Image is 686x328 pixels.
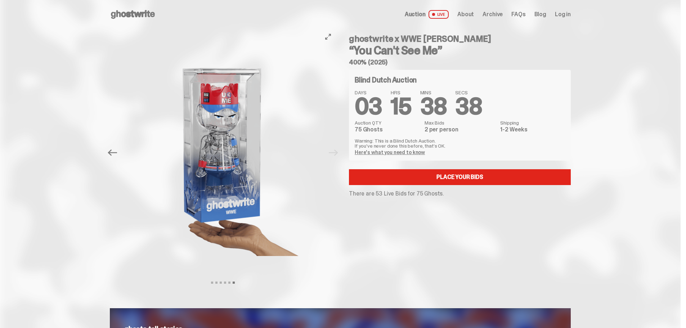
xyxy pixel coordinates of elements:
[349,45,571,56] h3: “You Can't See Me”
[391,90,412,95] span: HRS
[391,91,412,121] span: 15
[425,127,496,132] dd: 2 per person
[420,91,447,121] span: 38
[233,282,235,284] button: View slide 6
[483,12,503,17] a: Archive
[355,120,420,125] dt: Auction QTY
[420,90,447,95] span: MINS
[405,12,426,17] span: Auction
[355,127,420,132] dd: 75 Ghosts
[124,29,322,277] img: ghostwrite%20wwe%20scale.png
[511,12,525,17] a: FAQs
[455,91,482,121] span: 38
[457,12,474,17] a: About
[228,282,230,284] button: View slide 5
[534,12,546,17] a: Blog
[215,282,218,284] button: View slide 2
[211,282,213,284] button: View slide 1
[429,10,449,19] span: LIVE
[355,90,382,95] span: DAYS
[355,91,382,121] span: 03
[220,282,222,284] button: View slide 3
[355,76,417,84] h4: Blind Dutch Auction
[104,145,120,161] button: Previous
[224,282,226,284] button: View slide 4
[349,191,571,197] p: There are 53 Live Bids for 75 Ghosts.
[324,32,332,41] button: View full-screen
[455,90,482,95] span: SECS
[355,138,565,148] p: Warning: This is a Blind Dutch Auction. If you’ve never done this before, that’s OK.
[349,59,571,66] h5: 400% (2025)
[349,169,571,185] a: Place your Bids
[500,127,565,132] dd: 1-2 Weeks
[405,10,449,19] a: Auction LIVE
[355,149,425,156] a: Here's what you need to know
[555,12,571,17] a: Log in
[500,120,565,125] dt: Shipping
[349,35,571,43] h4: ghostwrite x WWE [PERSON_NAME]
[425,120,496,125] dt: Max Bids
